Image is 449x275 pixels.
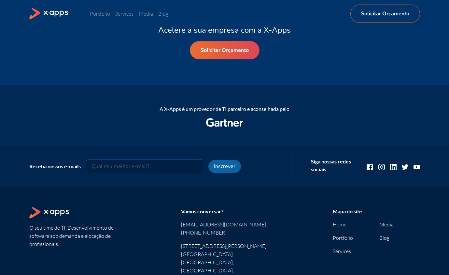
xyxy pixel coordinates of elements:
[208,160,241,173] button: Inscrever
[181,207,268,215] div: Vamos conversar?
[158,10,168,17] a: Blog
[90,10,110,17] a: Portfolio
[333,235,353,241] a: Portfolio
[181,229,268,237] a: [PHONE_NUMBER]
[29,26,420,35] h4: Acelere a sua empresa com a X-Apps
[29,105,420,113] div: A X-Apps é um provedor de TI parceiro e aconselhada pelo
[190,41,260,59] a: Solicitar Orçamento
[181,250,268,275] p: [GEOGRAPHIC_DATA]. [GEOGRAPHIC_DATA], [GEOGRAPHIC_DATA].
[333,221,346,228] a: Home
[86,160,203,173] input: Qual seu melhor e-mail?
[181,221,268,229] a: [EMAIL_ADDRESS][DOMAIN_NAME]
[311,158,356,173] div: Siga nossas redes sociais
[333,248,351,254] a: Services
[181,242,268,250] p: [STREET_ADDRESS][PERSON_NAME]
[379,235,389,241] a: Blog
[115,10,133,17] a: Services
[379,221,394,228] a: Media
[350,5,420,23] a: Solicitar Orçamento
[333,207,420,215] div: Mapa do site
[139,10,153,17] a: Media
[29,162,81,170] div: Receba nossos e-mails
